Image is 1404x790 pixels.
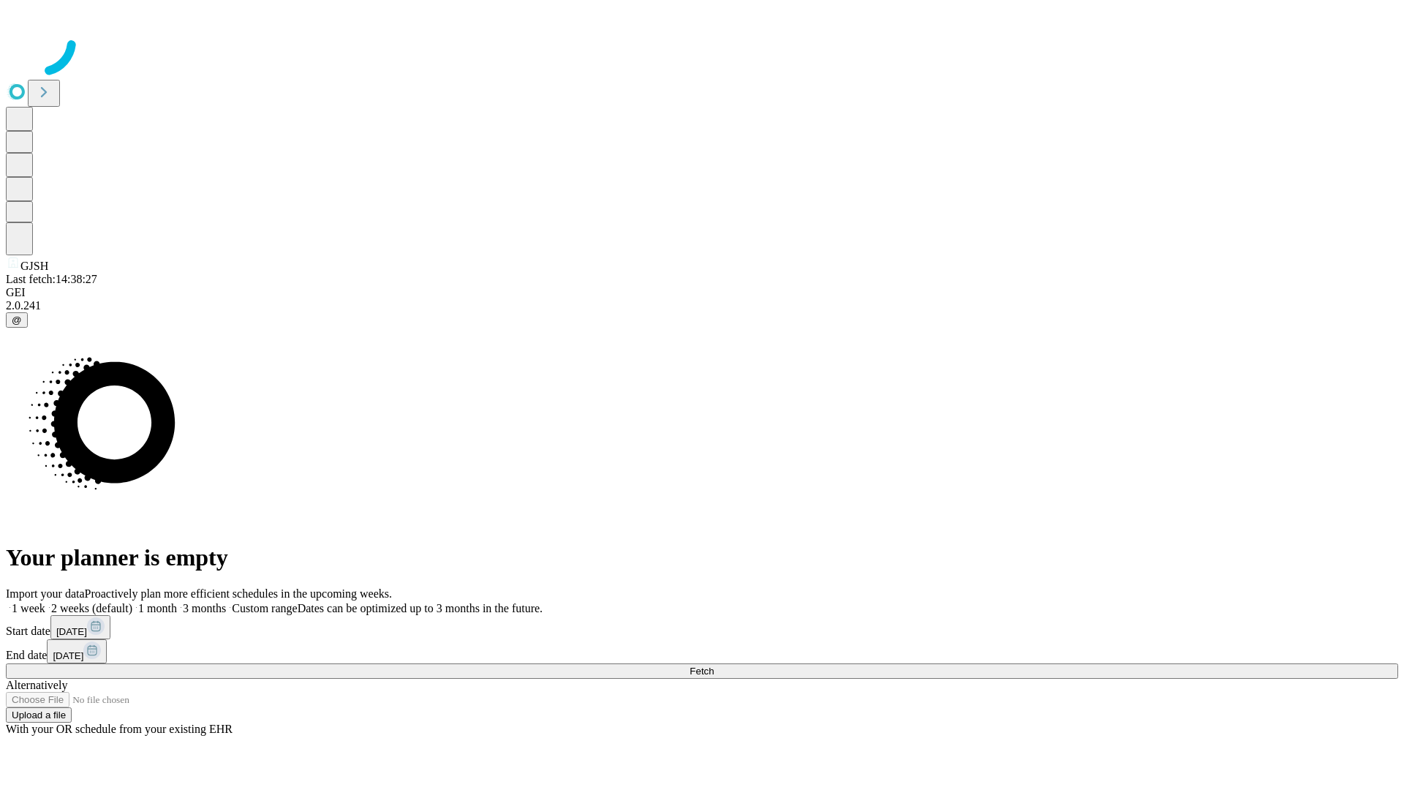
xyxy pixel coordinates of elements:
[12,602,45,614] span: 1 week
[232,602,297,614] span: Custom range
[47,639,107,663] button: [DATE]
[138,602,177,614] span: 1 month
[6,544,1398,571] h1: Your planner is empty
[6,615,1398,639] div: Start date
[6,273,97,285] span: Last fetch: 14:38:27
[50,615,110,639] button: [DATE]
[298,602,543,614] span: Dates can be optimized up to 3 months in the future.
[6,723,233,735] span: With your OR schedule from your existing EHR
[6,587,85,600] span: Import your data
[6,299,1398,312] div: 2.0.241
[6,707,72,723] button: Upload a file
[6,312,28,328] button: @
[6,639,1398,663] div: End date
[53,650,83,661] span: [DATE]
[56,626,87,637] span: [DATE]
[690,666,714,677] span: Fetch
[6,679,67,691] span: Alternatively
[20,260,48,272] span: GJSH
[6,663,1398,679] button: Fetch
[6,286,1398,299] div: GEI
[183,602,226,614] span: 3 months
[51,602,132,614] span: 2 weeks (default)
[85,587,392,600] span: Proactively plan more efficient schedules in the upcoming weeks.
[12,315,22,326] span: @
